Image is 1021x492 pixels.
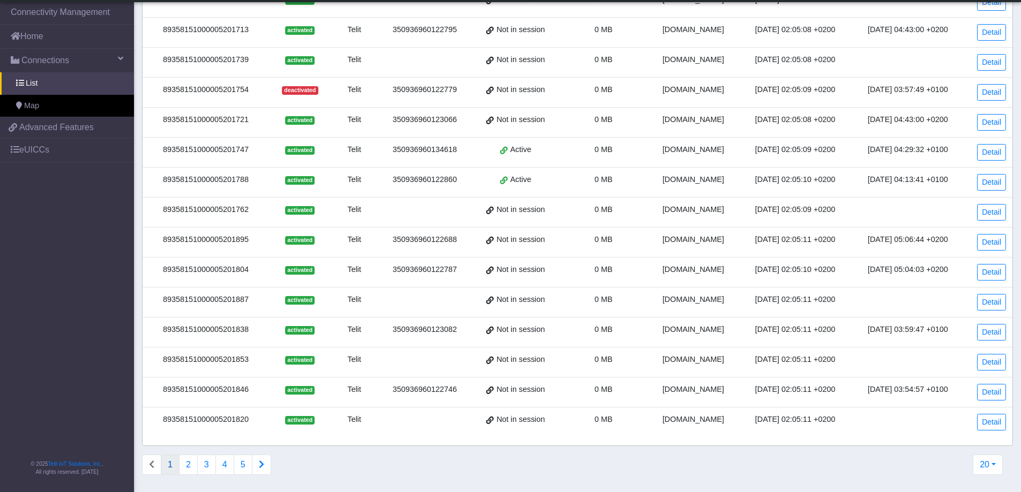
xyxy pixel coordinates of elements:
a: Detail [977,384,1006,400]
span: 0 MB [594,85,613,94]
a: Detail [977,114,1006,131]
span: 0 MB [594,265,613,274]
span: 0 MB [594,325,613,334]
div: [DATE] 02:05:08 +0200 [746,114,845,126]
div: Telit [338,414,371,426]
div: Telit [338,204,371,216]
div: Telit [338,54,371,66]
span: Not in session [496,24,545,36]
span: 0 MB [594,115,613,124]
span: 0 MB [594,355,613,364]
a: Telit IoT Solutions, Inc. [48,461,102,467]
div: Telit [338,174,371,186]
div: [DOMAIN_NAME] [654,294,732,306]
div: [DATE] 02:05:09 +0200 [746,204,845,216]
div: 350936960122860 [384,174,466,186]
span: activated [285,116,315,125]
div: 89358151000005201804 [149,264,263,276]
div: [DATE] 02:05:11 +0200 [746,384,845,396]
a: Detail [977,294,1006,311]
span: Not in session [496,264,545,276]
div: [DOMAIN_NAME] [654,234,732,246]
div: [DATE] 02:05:11 +0200 [746,354,845,366]
div: [DOMAIN_NAME] [654,384,732,396]
a: Detail [977,234,1006,251]
div: [DOMAIN_NAME] [654,144,732,156]
div: [DATE] 02:05:10 +0200 [746,174,845,186]
span: Connections [21,54,69,67]
div: 89358151000005201739 [149,54,263,66]
div: [DATE] 02:05:10 +0200 [746,264,845,276]
div: 89358151000005201838 [149,324,263,336]
div: [DOMAIN_NAME] [654,264,732,276]
span: 0 MB [594,25,613,34]
div: 350936960134618 [384,144,466,156]
div: 89358151000005201762 [149,204,263,216]
button: 1 [161,455,180,475]
div: [DATE] 02:05:11 +0200 [746,294,845,306]
div: [DATE] 03:57:49 +0100 [858,84,958,96]
span: 0 MB [594,145,613,154]
span: 0 MB [594,415,613,423]
span: activated [285,26,315,35]
span: activated [285,356,315,365]
div: [DATE] 02:05:09 +0200 [746,144,845,156]
a: Detail [977,24,1006,41]
span: activated [285,56,315,65]
a: Detail [977,84,1006,101]
span: Not in session [496,384,545,396]
div: 89358151000005201853 [149,354,263,366]
div: Telit [338,144,371,156]
span: activated [285,326,315,335]
div: 89358151000005201721 [149,114,263,126]
a: Detail [977,354,1006,370]
span: Not in session [496,54,545,66]
span: deactivated [282,86,318,95]
div: 89358151000005201788 [149,174,263,186]
div: 89358151000005201747 [149,144,263,156]
div: [DOMAIN_NAME] [654,204,732,216]
div: 89358151000005201895 [149,234,263,246]
span: Not in session [496,204,545,216]
div: [DOMAIN_NAME] [654,174,732,186]
div: Telit [338,24,371,36]
span: Map [24,100,39,112]
div: [DOMAIN_NAME] [654,114,732,126]
button: 5 [234,455,252,475]
button: 3 [197,455,216,475]
a: Detail [977,174,1006,191]
div: 350936960122779 [384,84,466,96]
span: activated [285,176,315,185]
span: 0 MB [594,235,613,244]
div: 350936960122688 [384,234,466,246]
a: Detail [977,264,1006,281]
div: [DOMAIN_NAME] [654,354,732,366]
span: 0 MB [594,175,613,184]
div: [DATE] 02:05:09 +0200 [746,84,845,96]
div: [DATE] 02:05:11 +0200 [746,414,845,426]
div: 89358151000005201820 [149,414,263,426]
div: [DATE] 05:04:03 +0200 [858,264,958,276]
div: Telit [338,384,371,396]
div: [DOMAIN_NAME] [654,324,732,336]
div: [DATE] 02:05:11 +0200 [746,234,845,246]
a: Detail [977,54,1006,71]
span: Not in session [496,324,545,336]
span: Not in session [496,84,545,96]
div: [DATE] 04:43:00 +0200 [858,114,958,126]
a: Detail [977,324,1006,340]
button: 20 [973,455,1003,475]
div: [DATE] 02:05:08 +0200 [746,24,845,36]
div: Telit [338,114,371,126]
div: 350936960123066 [384,114,466,126]
span: Not in session [496,234,545,246]
a: Detail [977,204,1006,221]
div: 89358151000005201887 [149,294,263,306]
div: [DATE] 04:13:41 +0100 [858,174,958,186]
div: Telit [338,264,371,276]
div: 350936960122746 [384,384,466,396]
span: Active [510,144,531,156]
div: 89358151000005201713 [149,24,263,36]
div: [DOMAIN_NAME] [654,84,732,96]
div: [DATE] 04:29:32 +0100 [858,144,958,156]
